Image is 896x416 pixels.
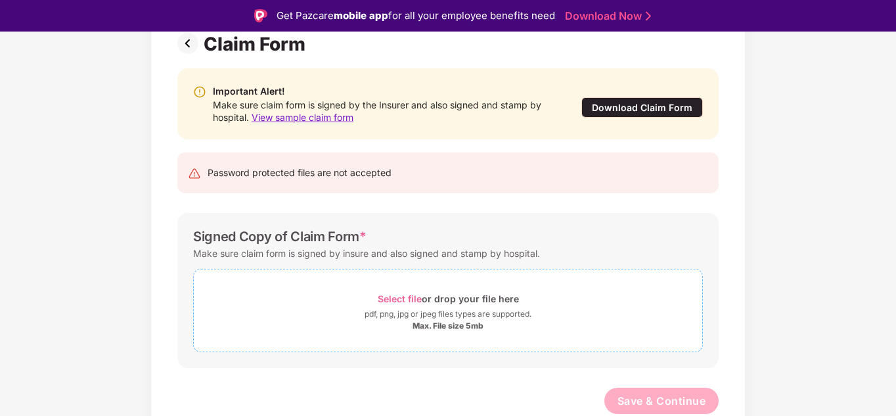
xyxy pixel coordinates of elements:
[213,99,554,124] div: Make sure claim form is signed by the Insurer and also signed and stamp by hospital.
[208,166,392,180] div: Password protected files are not accepted
[413,321,483,331] div: Max. File size 5mb
[277,8,555,24] div: Get Pazcare for all your employee benefits need
[378,293,422,304] span: Select file
[365,308,531,321] div: pdf, png, jpg or jpeg files types are supported.
[213,84,554,99] div: Important Alert!
[334,9,388,22] strong: mobile app
[193,229,367,244] div: Signed Copy of Claim Form
[188,167,201,180] img: svg+xml;base64,PHN2ZyB4bWxucz0iaHR0cDovL3d3dy53My5vcmcvMjAwMC9zdmciIHdpZHRoPSIyNCIgaGVpZ2h0PSIyNC...
[194,279,702,342] span: Select fileor drop your file herepdf, png, jpg or jpeg files types are supported.Max. File size 5mb
[193,244,540,262] div: Make sure claim form is signed by insure and also signed and stamp by hospital.
[254,9,267,22] img: Logo
[581,97,703,118] div: Download Claim Form
[177,33,204,54] img: svg+xml;base64,PHN2ZyBpZD0iUHJldi0zMngzMiIgeG1sbnM9Imh0dHA6Ly93d3cudzMub3JnLzIwMDAvc3ZnIiB3aWR0aD...
[378,290,519,308] div: or drop your file here
[565,9,647,23] a: Download Now
[204,33,311,55] div: Claim Form
[604,388,719,414] button: Save & Continue
[193,85,206,99] img: svg+xml;base64,PHN2ZyBpZD0iV2FybmluZ18tXzIweDIwIiBkYXRhLW5hbWU9Ildhcm5pbmcgLSAyMHgyMCIgeG1sbnM9Im...
[646,9,651,23] img: Stroke
[252,112,353,123] span: View sample claim form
